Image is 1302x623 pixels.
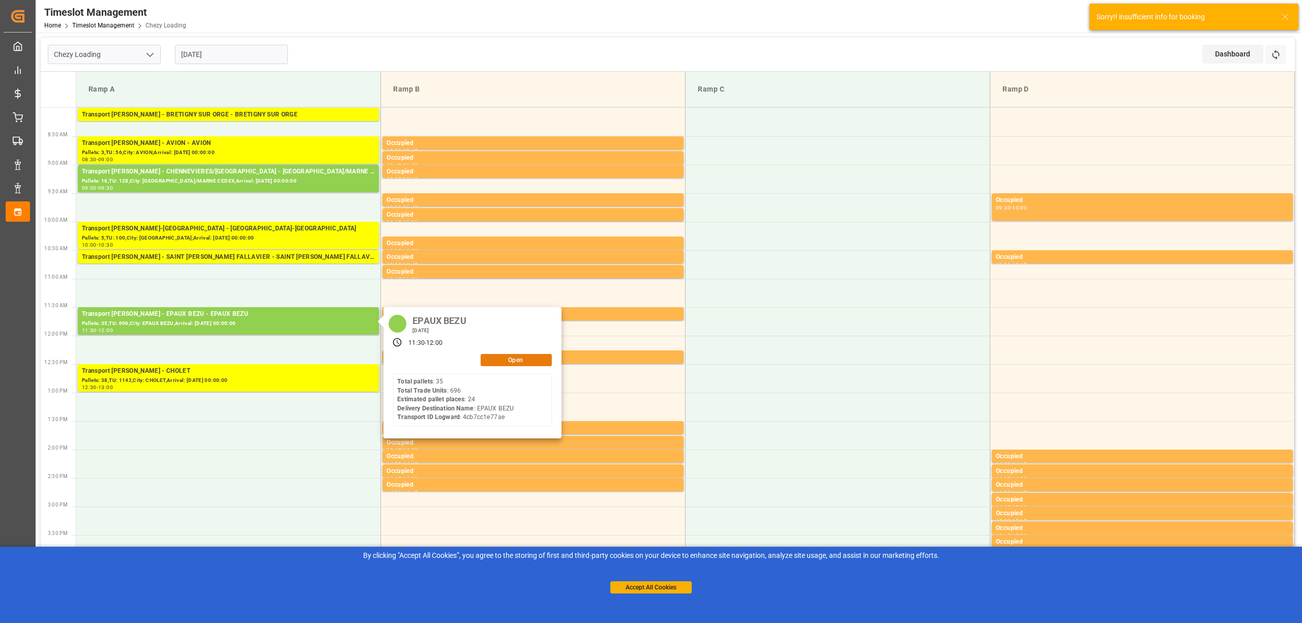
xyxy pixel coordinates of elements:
[44,360,68,365] span: 12:30 PM
[1011,462,1012,466] div: -
[7,550,1295,561] div: By clicking "Accept All Cookies”, you agree to the storing of first and third-party cookies on yo...
[403,163,418,168] div: 09:00
[1011,205,1012,210] div: -
[409,327,469,334] div: [DATE]
[98,328,113,333] div: 12:00
[401,490,403,495] div: -
[1202,45,1263,64] div: Dashboard
[82,243,97,247] div: 10:00
[82,319,375,328] div: Pallets: 35,TU: 696,City: EPAUX BEZU,Arrival: [DATE] 00:00:00
[84,80,372,99] div: Ramp A
[387,448,401,453] div: 13:45
[1011,533,1012,538] div: -
[1011,262,1012,267] div: -
[996,477,1011,481] div: 14:15
[82,149,375,157] div: Pallets: 3,TU: 56,City: AVION,Arrival: [DATE] 00:00:00
[1012,533,1027,538] div: 15:30
[694,80,982,99] div: Ramp C
[397,378,433,385] b: Total pallets
[401,177,403,182] div: -
[48,160,68,166] span: 9:00 AM
[998,80,1286,99] div: Ramp D
[387,262,401,267] div: 10:30
[82,177,375,186] div: Pallets: 16,TU: 128,City: [GEOGRAPHIC_DATA]/MARNE CEDEX,Arrival: [DATE] 00:00:00
[1011,505,1012,510] div: -
[387,205,401,210] div: 09:30
[97,243,98,247] div: -
[996,252,1289,262] div: Occupied
[397,387,447,394] b: Total Trade Units
[387,490,401,495] div: 14:30
[48,388,68,394] span: 1:00 PM
[387,462,401,466] div: 14:00
[98,243,113,247] div: 10:30
[82,138,375,149] div: Transport [PERSON_NAME] - AVION - AVION
[48,502,68,508] span: 3:00 PM
[389,80,677,99] div: Ramp B
[48,473,68,479] span: 2:30 PM
[387,466,679,477] div: Occupied
[97,157,98,162] div: -
[408,339,425,348] div: 11:30
[481,354,552,366] button: Open
[996,480,1289,490] div: Occupied
[610,581,692,594] button: Accept All Cookies
[996,195,1289,205] div: Occupied
[387,249,401,253] div: 10:15
[387,477,401,481] div: 14:15
[397,396,464,403] b: Estimated pallet places
[82,157,97,162] div: 08:30
[387,149,401,153] div: 08:30
[401,163,403,168] div: -
[397,405,474,412] b: Delivery Destination Name
[996,505,1011,510] div: 14:45
[996,495,1289,505] div: Occupied
[82,376,375,385] div: Pallets: 38,TU: 1142,City: CHOLET,Arrival: [DATE] 00:00:00
[98,385,113,390] div: 13:00
[387,177,401,182] div: 09:00
[1012,462,1027,466] div: 14:15
[387,452,679,462] div: Occupied
[387,210,679,220] div: Occupied
[82,262,375,271] div: Pallets: 2,TU: ,City: [GEOGRAPHIC_DATA][PERSON_NAME],Arrival: [DATE] 00:00:00
[401,149,403,153] div: -
[1011,490,1012,495] div: -
[401,277,403,282] div: -
[397,413,460,421] b: Transport ID Logward
[387,153,679,163] div: Occupied
[48,189,68,194] span: 9:30 AM
[403,477,418,481] div: 14:30
[387,252,679,262] div: Occupied
[426,339,442,348] div: 12:00
[1012,490,1027,495] div: 14:45
[401,477,403,481] div: -
[387,480,679,490] div: Occupied
[82,309,375,319] div: Transport [PERSON_NAME] - EPAUX BEZU - EPAUX BEZU
[44,331,68,337] span: 12:00 PM
[48,530,68,536] span: 3:30 PM
[44,303,68,308] span: 11:30 AM
[98,157,113,162] div: 09:00
[1011,519,1012,523] div: -
[82,110,375,120] div: Transport [PERSON_NAME] - BRETIGNY SUR ORGE - BRETIGNY SUR ORGE
[387,138,679,149] div: Occupied
[403,149,418,153] div: 08:45
[401,462,403,466] div: -
[97,186,98,190] div: -
[403,249,418,253] div: 10:30
[97,328,98,333] div: -
[996,490,1011,495] div: 14:30
[401,262,403,267] div: -
[387,277,401,282] div: 10:45
[82,224,375,234] div: Transport [PERSON_NAME]-[GEOGRAPHIC_DATA] - [GEOGRAPHIC_DATA]-[GEOGRAPHIC_DATA]
[97,385,98,390] div: -
[1012,505,1027,510] div: 15:00
[82,186,97,190] div: 09:00
[387,438,679,448] div: Occupied
[44,274,68,280] span: 11:00 AM
[387,163,401,168] div: 08:45
[1012,205,1027,210] div: 10:00
[175,45,288,64] input: DD-MM-YYYY
[82,120,375,129] div: Pallets: 2,TU: ,City: [GEOGRAPHIC_DATA],Arrival: [DATE] 00:00:00
[996,509,1289,519] div: Occupied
